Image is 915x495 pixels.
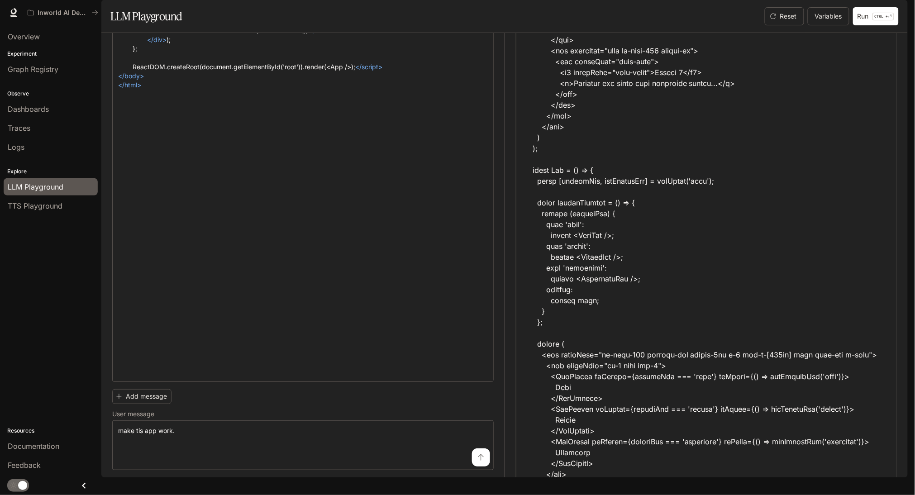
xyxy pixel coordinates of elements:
[112,411,154,417] p: User message
[110,7,182,25] h1: LLM Playground
[112,389,172,404] button: Add message
[872,13,894,20] p: ⏎
[38,9,88,17] p: Inworld AI Demos
[853,7,899,25] button: RunCTRL +⏎
[24,4,102,22] button: All workspaces
[765,7,804,25] button: Reset
[875,14,888,19] p: CTRL +
[808,7,849,25] button: Variables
